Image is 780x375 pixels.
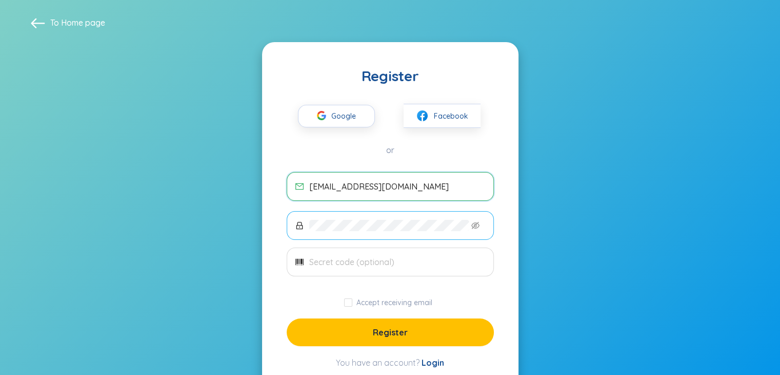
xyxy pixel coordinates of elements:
[50,17,105,28] span: To
[298,105,375,127] button: Google
[404,104,481,128] button: facebookFacebook
[352,298,436,307] span: Accept receiving email
[295,182,304,191] span: mail
[416,109,429,122] img: facebook
[287,67,494,85] div: Register
[61,17,105,28] a: Home page
[471,221,479,230] span: eye-invisible
[331,105,361,127] span: Google
[295,221,304,230] span: lock
[287,357,494,369] div: You have an account?
[295,258,304,266] span: barcode
[287,318,494,346] button: Register
[287,144,494,156] div: or
[434,110,468,122] span: Facebook
[309,181,485,192] input: Email
[373,327,408,338] span: Register
[422,358,444,368] a: Login
[309,256,485,268] input: Secret code (optional)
